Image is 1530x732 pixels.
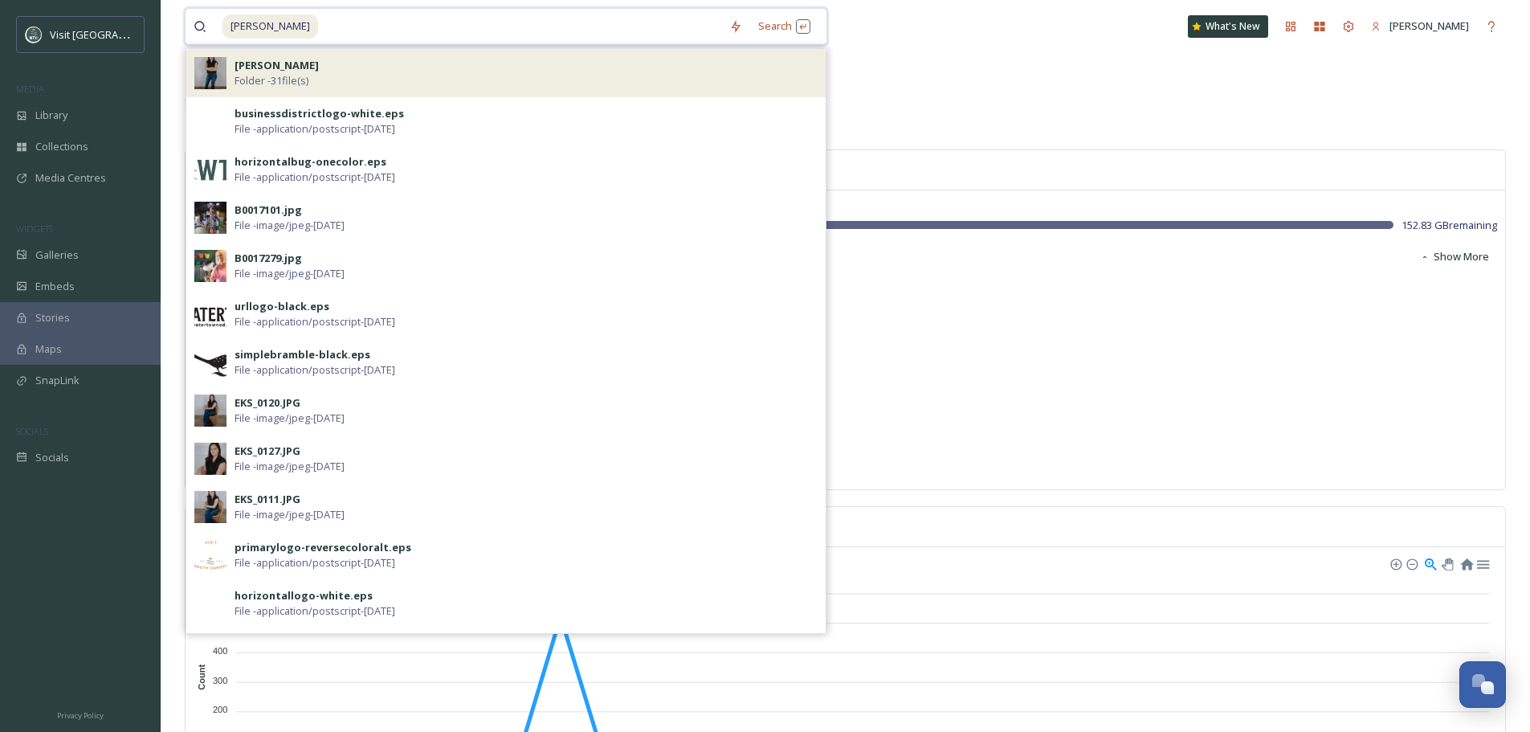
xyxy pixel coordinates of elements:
strong: [PERSON_NAME] [235,58,319,72]
img: simplebramble-black.eps [194,346,226,378]
span: Folder - 31 file(s) [235,73,308,88]
div: Search [750,10,818,42]
span: File - application/postscript - [DATE] [235,170,395,185]
text: Count [197,665,206,690]
div: Selection Zoom [1423,556,1437,570]
span: File - application/postscript - [DATE] [235,555,395,570]
tspan: 200 [213,705,227,714]
span: File - image/jpeg - [DATE] [235,218,345,233]
span: Stories [35,310,70,325]
span: Visit [GEOGRAPHIC_DATA] [50,27,174,42]
span: Maps [35,341,62,357]
a: What's New [1188,15,1268,38]
span: File - application/postscript - [DATE] [235,121,395,137]
img: businessdistrictlogo-white.eps [194,105,226,137]
span: File - image/jpeg - [DATE] [235,507,345,522]
div: EKS_0111.JPG [235,492,300,507]
button: Open Chat [1459,661,1506,708]
span: [PERSON_NAME] [1389,18,1469,33]
span: Media Centres [35,170,106,186]
span: MEDIA [16,83,44,95]
img: 570533f6-3bc6-4331-b90f-8b82a7c423ac.jpg [194,491,226,523]
div: horizontallogo-white.eps [235,588,373,603]
span: File - image/jpeg - [DATE] [235,266,345,281]
span: [PERSON_NAME] [222,14,318,38]
img: urllogo-black.eps [194,298,226,330]
span: Embeds [35,279,75,294]
tspan: 400 [213,646,227,656]
tspan: 300 [213,676,227,685]
div: Menu [1475,556,1489,570]
div: Zoom In [1389,558,1401,569]
img: 63501a39-8754-428c-a84d-9eb8f0801d21.jpg [194,202,226,234]
span: File - application/postscript - [DATE] [235,314,395,329]
div: horizontalbug-onecolor.eps [235,154,386,170]
img: 5c40d265-5a60-4533-af2f-c413729890cc.jpg [194,250,226,282]
span: 152.83 GB remaining [1401,218,1497,233]
img: 6044a643-c05a-4f64-9e12-71528bfb5394.jpg [194,443,226,475]
span: File - image/jpeg - [DATE] [235,411,345,426]
div: Panning [1442,558,1451,568]
span: SOCIALS [16,425,48,437]
a: Privacy Policy [57,705,104,724]
img: watertown-convention-and-visitors-bureau.jpg [26,27,42,43]
span: Collections [35,139,88,154]
img: horizontallogo-white.eps [194,587,226,620]
img: horizontalbug-onecolor.eps [194,153,226,186]
button: Show More [1412,241,1497,272]
span: Galleries [35,247,79,263]
span: File - application/postscript - [DATE] [235,603,395,619]
div: EKS_0120.JPG [235,395,300,411]
div: primarylogo-reversecoloralt.eps [235,540,411,555]
span: WIDGETS [16,223,53,235]
div: simplebramble-black.eps [235,347,370,362]
div: businessdistrictlogo-white.eps [235,106,404,121]
span: File - application/postscript - [DATE] [235,362,395,378]
img: 19839f86-368a-4720-b8af-d4e7d45f751d.jpg [194,57,226,89]
div: urllogo-black.eps [235,299,329,314]
span: Library [35,108,67,123]
div: EKS_0127.JPG [235,444,300,459]
span: Socials [35,450,69,465]
img: primarylogo-reversecoloralt.eps [194,539,226,571]
img: 91bf3719-efeb-40f7-bc7b-f2a88daf4bf8.jpg [194,395,226,427]
span: Privacy Policy [57,710,104,721]
div: B0017101.jpg [235,202,302,218]
div: Reset Zoom [1459,556,1473,570]
div: Zoom Out [1406,558,1417,569]
span: File - image/jpeg - [DATE] [235,459,345,474]
span: SnapLink [35,373,80,388]
div: B0017279.jpg [235,251,302,266]
a: [PERSON_NAME] [1363,10,1477,42]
